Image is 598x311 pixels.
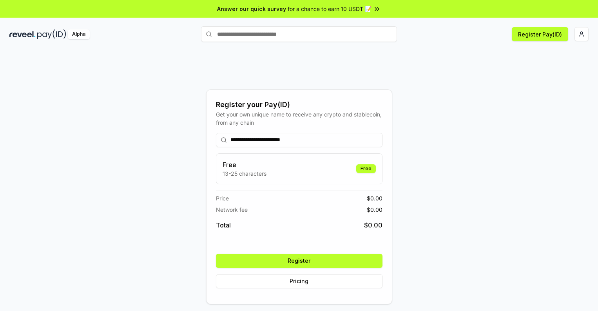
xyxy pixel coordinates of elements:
[216,220,231,230] span: Total
[216,194,229,202] span: Price
[367,194,382,202] span: $ 0.00
[223,169,266,178] p: 13-25 characters
[364,220,382,230] span: $ 0.00
[216,206,248,214] span: Network fee
[288,5,371,13] span: for a chance to earn 10 USDT 📝
[216,274,382,288] button: Pricing
[37,29,66,39] img: pay_id
[9,29,36,39] img: reveel_dark
[367,206,382,214] span: $ 0.00
[216,99,382,110] div: Register your Pay(ID)
[216,254,382,268] button: Register
[512,27,568,41] button: Register Pay(ID)
[217,5,286,13] span: Answer our quick survey
[68,29,90,39] div: Alpha
[216,110,382,127] div: Get your own unique name to receive any crypto and stablecoin, from any chain
[223,160,266,169] h3: Free
[356,164,376,173] div: Free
